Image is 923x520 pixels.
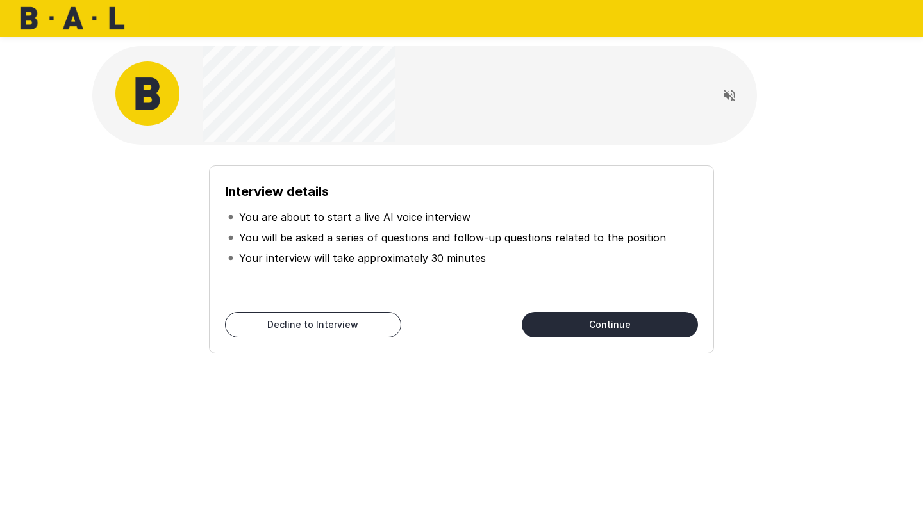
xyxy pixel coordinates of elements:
img: bal_avatar.png [115,61,179,126]
button: Continue [522,312,698,337]
button: Decline to Interview [225,312,401,337]
p: Your interview will take approximately 30 minutes [239,250,486,266]
p: You will be asked a series of questions and follow-up questions related to the position [239,230,666,245]
p: You are about to start a live AI voice interview [239,209,470,225]
button: Read questions aloud [717,83,742,108]
b: Interview details [225,184,329,199]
